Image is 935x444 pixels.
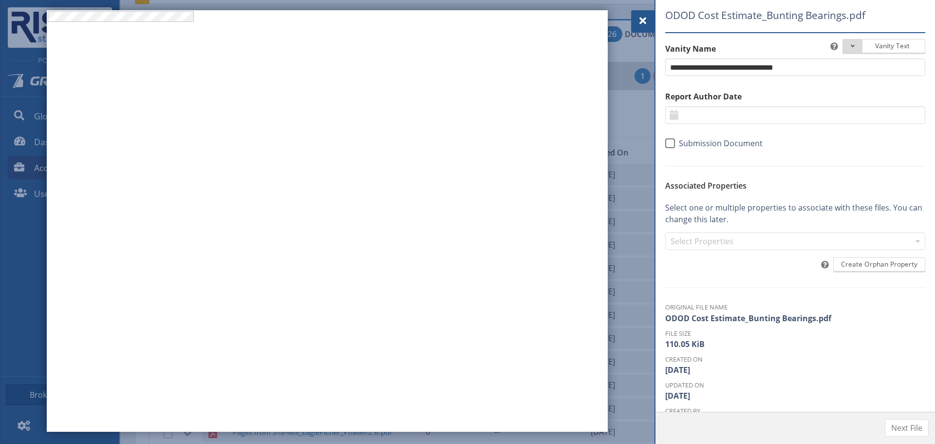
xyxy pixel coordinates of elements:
[665,43,925,55] label: Vanity Name
[665,303,925,312] dt: Original File Name
[665,381,925,390] dt: Updated On
[665,312,925,324] dd: ODOD Cost Estimate_Bunting Bearings.pdf
[885,419,929,437] button: Next File
[665,202,925,225] p: Select one or multiple properties to associate with these files. You can change this later.
[665,91,925,102] label: Report Author Date
[665,364,925,376] dd: [DATE]
[863,41,917,51] span: Vanity Text
[665,338,925,350] dd: 110.05 KiB
[665,406,925,416] dt: Created By
[891,422,922,434] span: Next File
[842,39,925,54] button: Vanity Text
[665,355,925,364] dt: Created On
[675,138,763,148] span: Submission Document
[833,257,925,272] button: Create Orphan Property
[665,181,925,190] h6: Associated Properties
[665,8,880,23] span: ODOD Cost Estimate_Bunting Bearings.pdf
[841,259,917,269] span: Create Orphan Property
[665,329,925,338] dt: File Size
[665,390,925,402] dd: [DATE]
